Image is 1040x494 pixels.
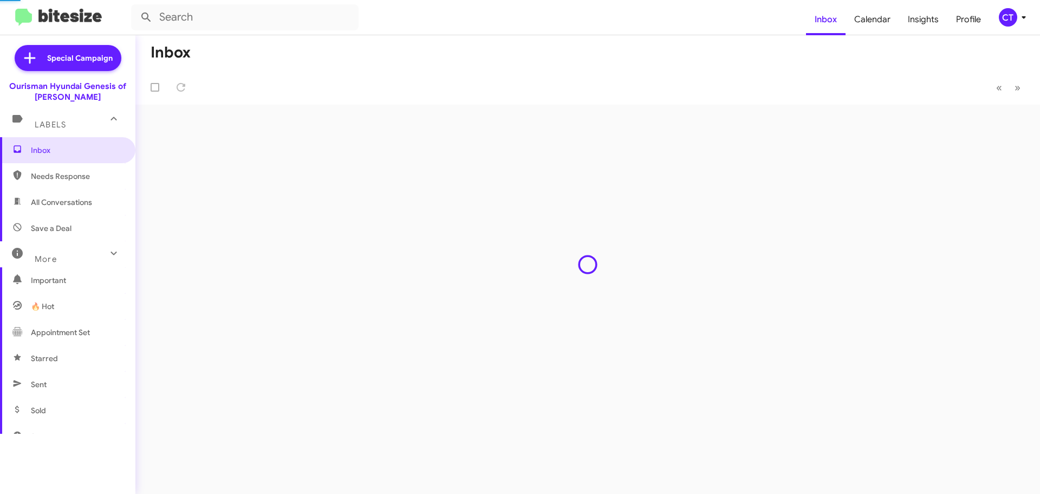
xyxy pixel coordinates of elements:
h1: Inbox [151,44,191,61]
span: Sent [31,379,47,390]
span: Inbox [31,145,123,156]
span: Important [31,275,123,286]
button: Previous [990,76,1009,99]
input: Search [131,4,359,30]
span: Sold [31,405,46,416]
span: » [1015,81,1020,94]
span: Save a Deal [31,223,71,234]
span: Appointment Set [31,327,90,338]
a: Insights [899,4,947,35]
button: Next [1008,76,1027,99]
a: Inbox [806,4,846,35]
nav: Page navigation example [990,76,1027,99]
span: Labels [35,120,66,130]
span: More [35,254,57,264]
a: Profile [947,4,990,35]
span: 🔥 Hot [31,301,54,312]
span: Special Campaign [47,53,113,63]
span: Starred [31,353,58,364]
span: All Conversations [31,197,92,208]
a: Special Campaign [15,45,121,71]
div: CT [999,8,1017,27]
span: Sold Responded [31,431,88,442]
button: CT [990,8,1028,27]
span: « [996,81,1002,94]
span: Needs Response [31,171,123,182]
a: Calendar [846,4,899,35]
